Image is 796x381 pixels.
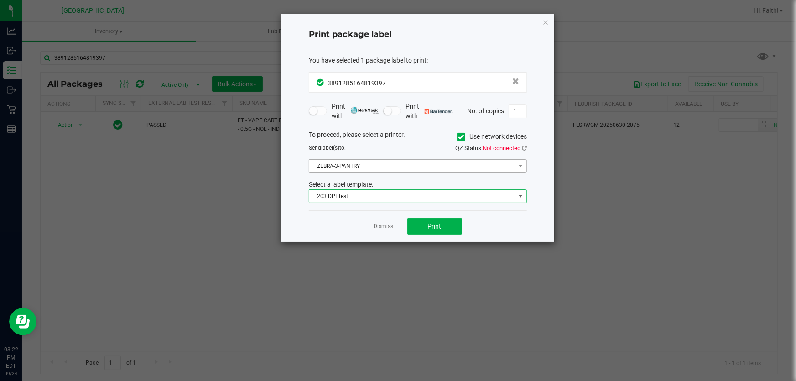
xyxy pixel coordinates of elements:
[302,180,534,189] div: Select a label template.
[9,308,36,335] iframe: Resource center
[302,130,534,144] div: To proceed, please select a printer.
[309,145,346,151] span: Send to:
[309,56,527,65] div: :
[351,107,379,114] img: mark_magic_cybra.png
[455,145,527,151] span: QZ Status:
[428,223,442,230] span: Print
[309,190,515,203] span: 203 DPI Test
[467,107,504,114] span: No. of copies
[332,102,379,121] span: Print with
[425,109,453,114] img: bartender.png
[309,160,515,172] span: ZEBRA-3-PANTRY
[457,132,527,141] label: Use network devices
[483,145,520,151] span: Not connected
[407,218,462,235] button: Print
[328,79,386,87] span: 3891285164819397
[321,145,339,151] span: label(s)
[406,102,453,121] span: Print with
[317,78,325,87] span: In Sync
[309,29,527,41] h4: Print package label
[374,223,394,230] a: Dismiss
[309,57,427,64] span: You have selected 1 package label to print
